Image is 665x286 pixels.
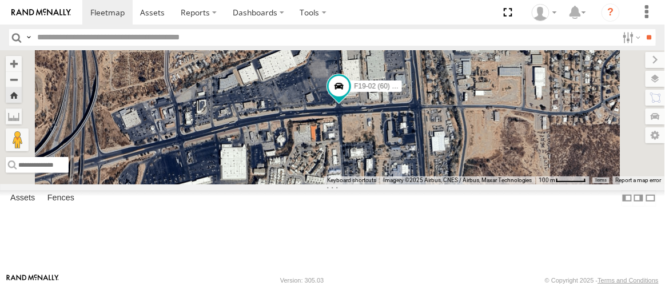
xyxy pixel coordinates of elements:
[6,87,22,103] button: Zoom Home
[6,275,59,286] a: Visit our Website
[354,82,452,90] span: F19-02 (60) - [PERSON_NAME]
[6,108,22,124] label: Measure
[536,176,590,184] button: Map Scale: 100 m per 49 pixels
[383,177,532,183] span: Imagery ©2025 Airbus, CNES / Airbus, Maxar Technologies
[6,56,22,71] button: Zoom in
[595,178,607,182] a: Terms
[6,128,29,151] button: Drag Pegman onto the map to open Street View
[645,190,656,207] label: Hide Summary Table
[646,127,665,143] label: Map Settings
[622,190,633,207] label: Dock Summary Table to the Left
[545,277,659,284] div: © Copyright 2025 -
[539,177,556,183] span: 100 m
[327,176,376,184] button: Keyboard shortcuts
[5,191,41,207] label: Assets
[280,277,324,284] div: Version: 305.03
[24,29,33,46] label: Search Query
[528,4,561,21] div: Jason Ham
[618,29,643,46] label: Search Filter Options
[598,277,659,284] a: Terms and Conditions
[42,191,80,207] label: Fences
[6,71,22,87] button: Zoom out
[616,177,662,183] a: Report a map error
[602,3,620,22] i: ?
[633,190,644,207] label: Dock Summary Table to the Right
[11,9,71,17] img: rand-logo.svg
